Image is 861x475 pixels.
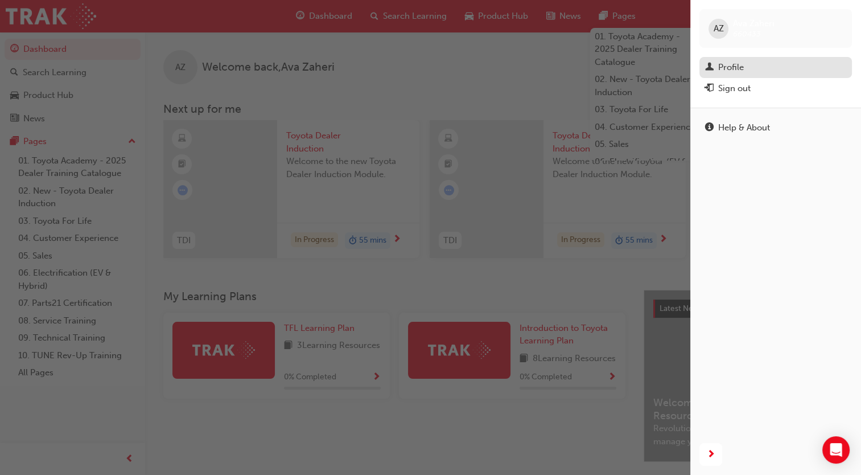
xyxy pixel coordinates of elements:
[733,18,775,28] span: Ava Zaheri
[705,123,714,133] span: info-icon
[822,436,850,464] div: Open Intercom Messenger
[699,57,852,78] a: Profile
[705,63,714,73] span: man-icon
[718,61,744,74] div: Profile
[707,448,715,462] span: next-icon
[699,78,852,99] button: Sign out
[705,84,714,94] span: exit-icon
[714,22,724,35] span: AZ
[733,29,761,39] span: 660433
[718,82,751,95] div: Sign out
[718,121,770,134] div: Help & About
[699,117,852,138] a: Help & About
